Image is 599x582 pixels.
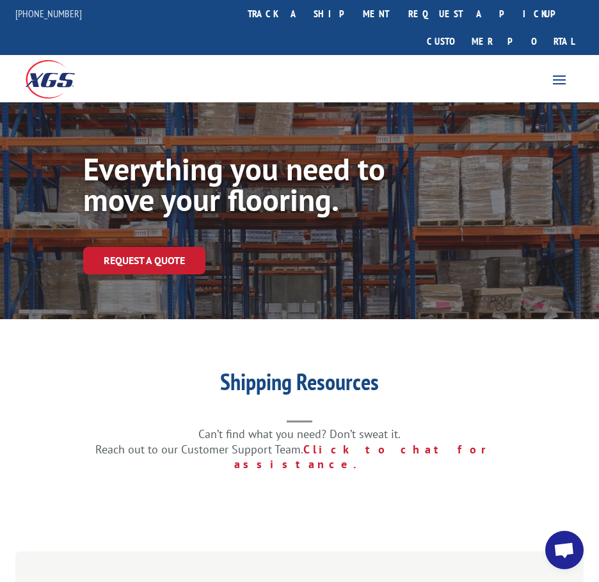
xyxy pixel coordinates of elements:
a: [PHONE_NUMBER] [15,7,82,20]
a: Open chat [545,531,584,569]
a: Customer Portal [417,28,584,55]
a: Click to chat for assistance. [234,442,504,472]
a: Request a Quote [83,247,205,274]
h1: Shipping Resources [44,370,555,400]
h1: Everything you need to move your flooring. [83,153,467,221]
p: Can’t find what you need? Don’t sweat it. Reach out to our Customer Support Team. [44,427,555,472]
